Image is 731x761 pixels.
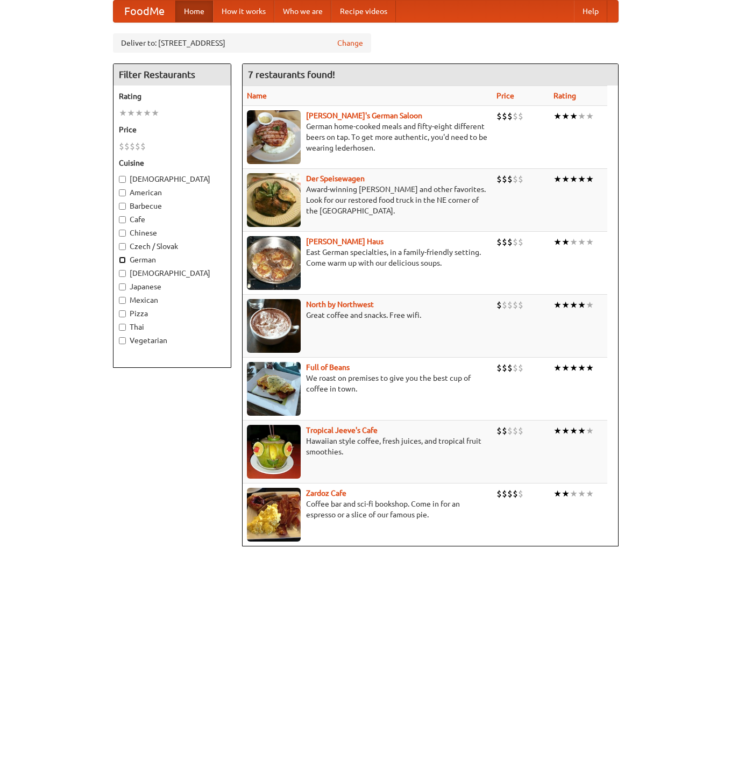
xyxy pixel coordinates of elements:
li: $ [135,140,140,152]
label: Japanese [119,281,225,292]
img: beans.jpg [247,362,301,416]
input: Barbecue [119,203,126,210]
li: $ [507,173,513,185]
li: ★ [553,110,562,122]
a: Der Speisewagen [306,174,365,183]
h4: Filter Restaurants [113,64,231,86]
li: $ [130,140,135,152]
li: $ [496,488,502,500]
li: $ [496,362,502,374]
li: $ [124,140,130,152]
li: ★ [586,362,594,374]
a: Home [175,1,213,22]
li: $ [513,488,518,500]
li: $ [513,110,518,122]
li: $ [518,110,523,122]
li: $ [502,425,507,437]
a: Help [574,1,607,22]
li: ★ [127,107,135,119]
p: East German specialties, in a family-friendly setting. Come warm up with our delicious soups. [247,247,488,268]
li: ★ [562,299,570,311]
a: Who we are [274,1,331,22]
li: ★ [578,110,586,122]
a: Rating [553,91,576,100]
li: $ [507,110,513,122]
b: [PERSON_NAME]'s German Saloon [306,111,422,120]
a: Change [337,38,363,48]
li: ★ [553,236,562,248]
li: $ [518,299,523,311]
li: ★ [578,173,586,185]
li: ★ [553,299,562,311]
label: Pizza [119,308,225,319]
li: $ [513,173,518,185]
a: North by Northwest [306,300,374,309]
li: $ [496,236,502,248]
li: $ [507,236,513,248]
a: Full of Beans [306,363,350,372]
li: ★ [578,299,586,311]
a: Price [496,91,514,100]
li: $ [502,362,507,374]
li: ★ [586,488,594,500]
li: ★ [151,107,159,119]
li: $ [119,140,124,152]
label: Barbecue [119,201,225,211]
a: [PERSON_NAME] Haus [306,237,384,246]
li: ★ [553,173,562,185]
label: Chinese [119,227,225,238]
input: Japanese [119,283,126,290]
li: ★ [578,236,586,248]
li: $ [518,425,523,437]
li: ★ [135,107,143,119]
img: kohlhaus.jpg [247,236,301,290]
label: Czech / Slovak [119,241,225,252]
li: ★ [578,488,586,500]
li: ★ [570,173,578,185]
li: $ [496,110,502,122]
li: ★ [570,425,578,437]
li: ★ [578,362,586,374]
input: German [119,257,126,264]
a: Tropical Jeeve's Cafe [306,426,378,435]
li: ★ [143,107,151,119]
img: jeeves.jpg [247,425,301,479]
input: Thai [119,324,126,331]
li: $ [507,488,513,500]
p: Coffee bar and sci-fi bookshop. Come in for an espresso or a slice of our famous pie. [247,499,488,520]
div: Deliver to: [STREET_ADDRESS] [113,33,371,53]
li: $ [496,299,502,311]
li: $ [502,236,507,248]
label: German [119,254,225,265]
li: ★ [562,236,570,248]
li: ★ [562,173,570,185]
h5: Cuisine [119,158,225,168]
li: $ [507,299,513,311]
li: $ [513,425,518,437]
li: ★ [570,488,578,500]
label: [DEMOGRAPHIC_DATA] [119,268,225,279]
li: $ [518,236,523,248]
label: Thai [119,322,225,332]
input: Pizza [119,310,126,317]
li: $ [518,488,523,500]
img: north.jpg [247,299,301,353]
p: German home-cooked meals and fifty-eight different beers on tap. To get more authentic, you'd nee... [247,121,488,153]
li: ★ [586,299,594,311]
li: $ [502,173,507,185]
li: $ [507,425,513,437]
label: Vegetarian [119,335,225,346]
li: $ [518,362,523,374]
p: We roast on premises to give you the best cup of coffee in town. [247,373,488,394]
input: American [119,189,126,196]
li: $ [502,110,507,122]
li: $ [496,173,502,185]
li: $ [513,299,518,311]
li: ★ [119,107,127,119]
li: $ [496,425,502,437]
li: ★ [562,362,570,374]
